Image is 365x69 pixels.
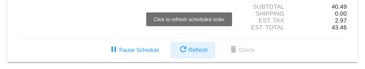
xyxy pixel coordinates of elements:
[178,45,189,56] mat-icon: refresh
[108,45,119,56] mat-icon: pause
[237,3,292,10] div: Subtotal
[228,47,255,53] span: Delete
[108,47,159,53] span: Pause Schedule
[237,10,292,17] div: Shipping
[335,10,347,17] span: 0.00
[101,42,166,58] button: Pause Schedule
[228,45,239,56] mat-icon: delete
[332,24,347,31] span: 43.46
[221,42,262,58] button: Delete
[292,3,347,10] div: 40.49
[178,47,208,53] span: Refresh
[170,42,215,58] button: Refresh
[237,24,292,31] div: Est. Total
[237,17,292,24] div: Est. Tax
[335,17,347,24] span: 2.97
